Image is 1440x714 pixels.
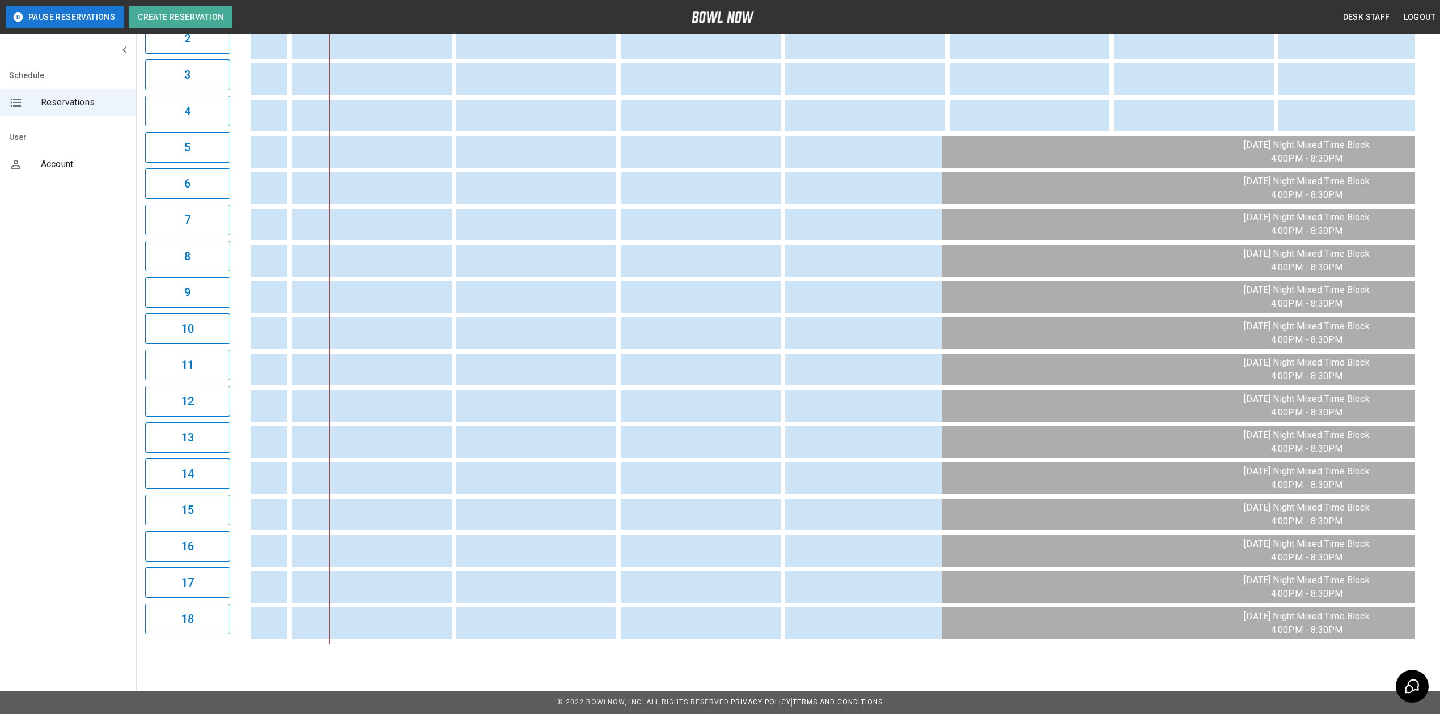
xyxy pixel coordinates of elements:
[6,6,124,28] button: Pause Reservations
[181,501,194,519] h6: 15
[41,158,127,171] span: Account
[184,66,190,84] h6: 3
[145,495,230,525] button: 15
[129,6,232,28] button: Create Reservation
[181,392,194,410] h6: 12
[145,59,230,90] button: 3
[145,96,230,126] button: 4
[181,573,194,592] h6: 17
[145,458,230,489] button: 14
[184,211,190,229] h6: 7
[145,422,230,453] button: 13
[793,698,883,706] a: Terms and Conditions
[145,567,230,598] button: 17
[145,241,230,271] button: 8
[145,132,230,163] button: 5
[1399,7,1440,28] button: Logout
[184,175,190,193] h6: 6
[145,205,230,235] button: 7
[184,29,190,48] h6: 2
[181,465,194,483] h6: 14
[181,428,194,447] h6: 13
[692,11,754,23] img: logo
[145,531,230,562] button: 16
[145,350,230,380] button: 11
[181,537,194,555] h6: 16
[145,168,230,199] button: 6
[731,698,791,706] a: Privacy Policy
[181,610,194,628] h6: 18
[181,320,194,338] h6: 10
[184,283,190,301] h6: 9
[1339,7,1395,28] button: Desk Staff
[41,96,127,109] span: Reservations
[145,277,230,308] button: 9
[184,138,190,156] h6: 5
[145,313,230,344] button: 10
[184,102,190,120] h6: 4
[145,603,230,634] button: 18
[184,247,190,265] h6: 8
[557,698,731,706] span: © 2022 BowlNow, Inc. All Rights Reserved.
[145,386,230,416] button: 12
[181,356,194,374] h6: 11
[145,23,230,54] button: 2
